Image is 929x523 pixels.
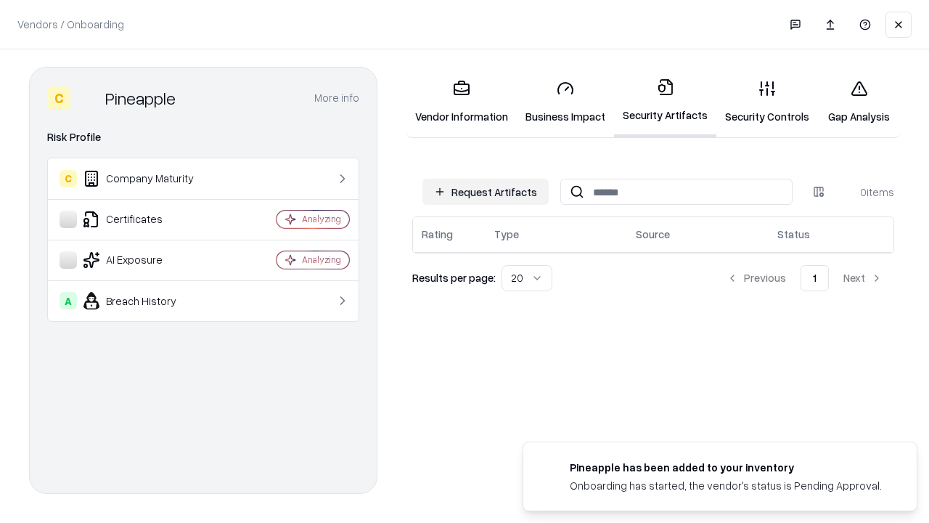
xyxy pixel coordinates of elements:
a: Security Artifacts [614,67,716,137]
button: 1 [801,265,829,291]
a: Business Impact [517,68,614,136]
img: pineappleenergy.com [541,460,558,477]
div: Breach History [60,292,233,309]
a: Gap Analysis [818,68,900,136]
p: Results per page: [412,270,496,285]
div: A [60,292,77,309]
div: Pineapple has been added to your inventory [570,460,882,475]
div: Pineapple [105,86,176,110]
div: 0 items [836,185,894,200]
img: Pineapple [76,86,99,110]
div: Analyzing [302,254,341,266]
div: Analyzing [302,213,341,225]
div: Certificates [60,211,233,228]
div: Source [636,227,670,242]
button: Request Artifacts [422,179,549,205]
div: Type [494,227,519,242]
div: Rating [422,227,453,242]
div: Company Maturity [60,170,233,187]
div: C [60,170,77,187]
div: C [47,86,70,110]
div: AI Exposure [60,251,233,269]
div: Status [777,227,810,242]
div: Onboarding has started, the vendor's status is Pending Approval. [570,478,882,493]
a: Vendor Information [406,68,517,136]
nav: pagination [715,265,894,291]
div: Risk Profile [47,129,359,146]
a: Security Controls [716,68,818,136]
button: More info [314,85,359,111]
p: Vendors / Onboarding [17,17,124,32]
